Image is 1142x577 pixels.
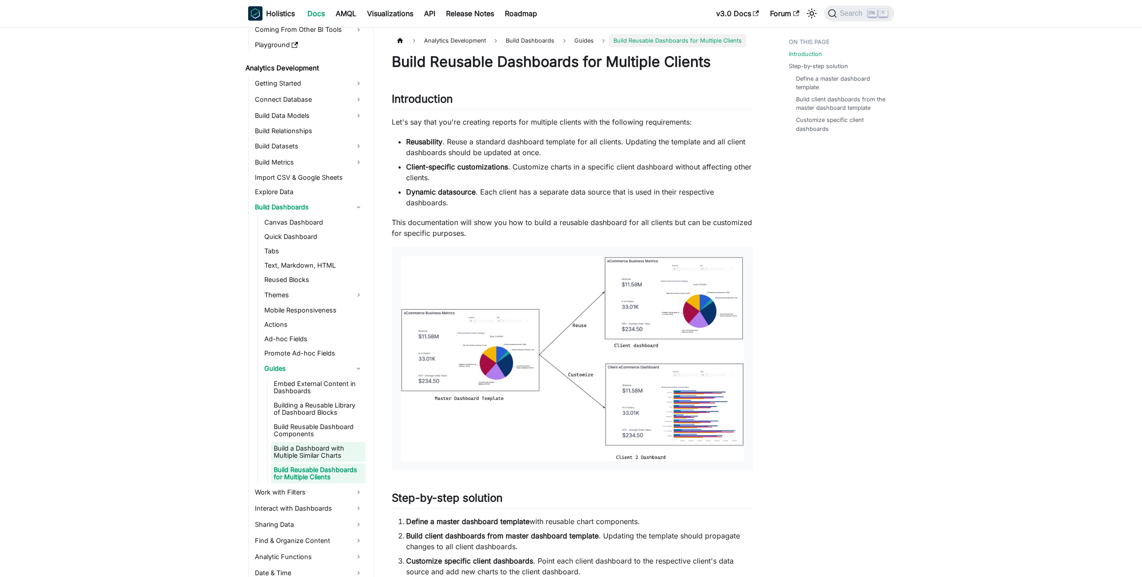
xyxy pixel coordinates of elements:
h2: Step-by-step solution [392,491,753,508]
span: Analytics Development [420,34,490,47]
a: Work with Filters [252,485,366,499]
li: . Updating the template should propagate changes to all client dashboards. [406,530,753,552]
li: . Customize charts in a specific client dashboard without affecting other clients. [406,161,753,183]
a: Analytics Development [243,62,366,74]
a: Introduction [789,50,822,58]
a: Text, Markdown, HTML [262,259,366,272]
a: Guides [262,361,366,376]
a: AMQL [330,6,362,21]
span: Build Reusable Dashboards for Multiple Clients [609,34,746,47]
a: Tabs [262,245,366,257]
h1: Build Reusable Dashboards for Multiple Clients [392,53,753,71]
li: . Point each client dashboard to the respective client's data source and add new charts to the cl... [406,555,753,577]
nav: Breadcrumbs [392,34,753,47]
a: Build Data Models [252,108,366,123]
a: Canvas Dashboard [262,216,366,229]
a: Build Reusable Dashboards for Multiple Clients [271,464,366,483]
a: Build Reusable Dashboard Components [271,421,366,440]
span: Search [837,9,868,17]
a: Actions [262,318,366,331]
img: Overview [401,256,744,461]
a: Import CSV & Google Sheets [252,171,366,184]
a: Find & Organize Content [252,534,366,548]
a: Build Dashboards [252,200,366,214]
a: Build Datasets [252,139,366,153]
a: Customize specific client dashboards [796,116,885,133]
kbd: K [879,9,888,17]
a: Docs [302,6,330,21]
a: Embed External Content in Dashboards [271,377,366,397]
a: v3.0 Docs [711,6,765,21]
p: Let's say that you're creating reports for multiple clients with the following requirements: [392,117,753,127]
button: Switch between dark and light mode (currently light mode) [805,6,819,21]
strong: Customize specific client dashboards [406,556,533,565]
span: Guides [570,34,598,47]
strong: Reusability [406,137,442,146]
a: Coming From Other BI Tools [252,22,366,37]
a: Reused Blocks [262,273,366,286]
a: Visualizations [362,6,419,21]
a: API [419,6,441,21]
a: Build Relationships [252,125,366,137]
a: Roadmap [499,6,543,21]
a: Step-by-step solution [789,62,848,70]
a: Building a Reusable Library of Dashboard Blocks [271,399,366,419]
a: Explore Data [252,186,366,198]
a: HolisticsHolistics [248,6,295,21]
strong: Build client dashboards from master dashboard template [406,531,599,540]
img: Holistics [248,6,263,21]
button: Search (Ctrl+K) [824,5,894,22]
nav: Docs sidebar [239,27,374,577]
li: with reusable chart components. [406,516,753,527]
a: Interact with Dashboards [252,501,366,516]
a: Ad-hoc Fields [262,333,366,345]
span: Build Dashboards [501,34,559,47]
strong: Define a master dashboard template [406,517,529,526]
a: Define a master dashboard template [796,74,885,91]
a: Quick Dashboard [262,230,366,243]
a: Mobile Responsiveness [262,304,366,317]
li: . Each client has a separate data source that is used in their respective dashboards. [406,187,753,208]
a: Forum [765,6,805,21]
a: Release Notes [441,6,499,21]
b: Holistics [266,8,295,19]
a: Sharing Data [252,517,366,532]
li: . Reuse a standard dashboard template for all clients. Updating the template and all client dashb... [406,136,753,158]
h2: Introduction [392,92,753,109]
a: Home page [392,34,409,47]
strong: Client-specific customizations [406,162,508,171]
a: Getting Started [252,76,366,91]
p: This documentation will show you how to build a reusable dashboard for all clients but can be cus... [392,217,753,239]
a: Themes [262,288,366,302]
a: Playground [252,39,366,51]
a: Build Metrics [252,155,366,169]
a: Analytic Functions [252,550,366,564]
a: Build a Dashboard with Multiple Similar Charts [271,442,366,462]
a: Promote Ad-hoc Fields [262,347,366,360]
a: Connect Database [252,92,366,107]
a: Build client dashboards from the master dashboard template [796,95,885,112]
strong: Dynamic datasource [406,187,476,196]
